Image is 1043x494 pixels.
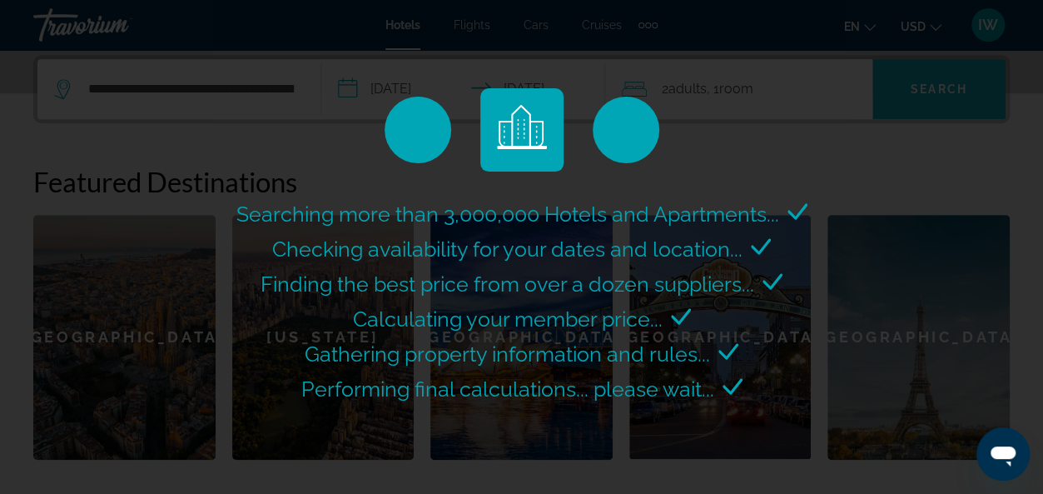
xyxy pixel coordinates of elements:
[353,307,663,332] span: Calculating your member price...
[305,342,710,367] span: Gathering property information and rules...
[976,427,1030,481] iframe: Button to launch messaging window
[261,272,754,297] span: Finding the best price from over a dozen suppliers...
[236,202,779,227] span: Searching more than 3,000,000 Hotels and Apartments...
[301,377,714,402] span: Performing final calculations... please wait...
[272,237,743,262] span: Checking availability for your dates and location...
